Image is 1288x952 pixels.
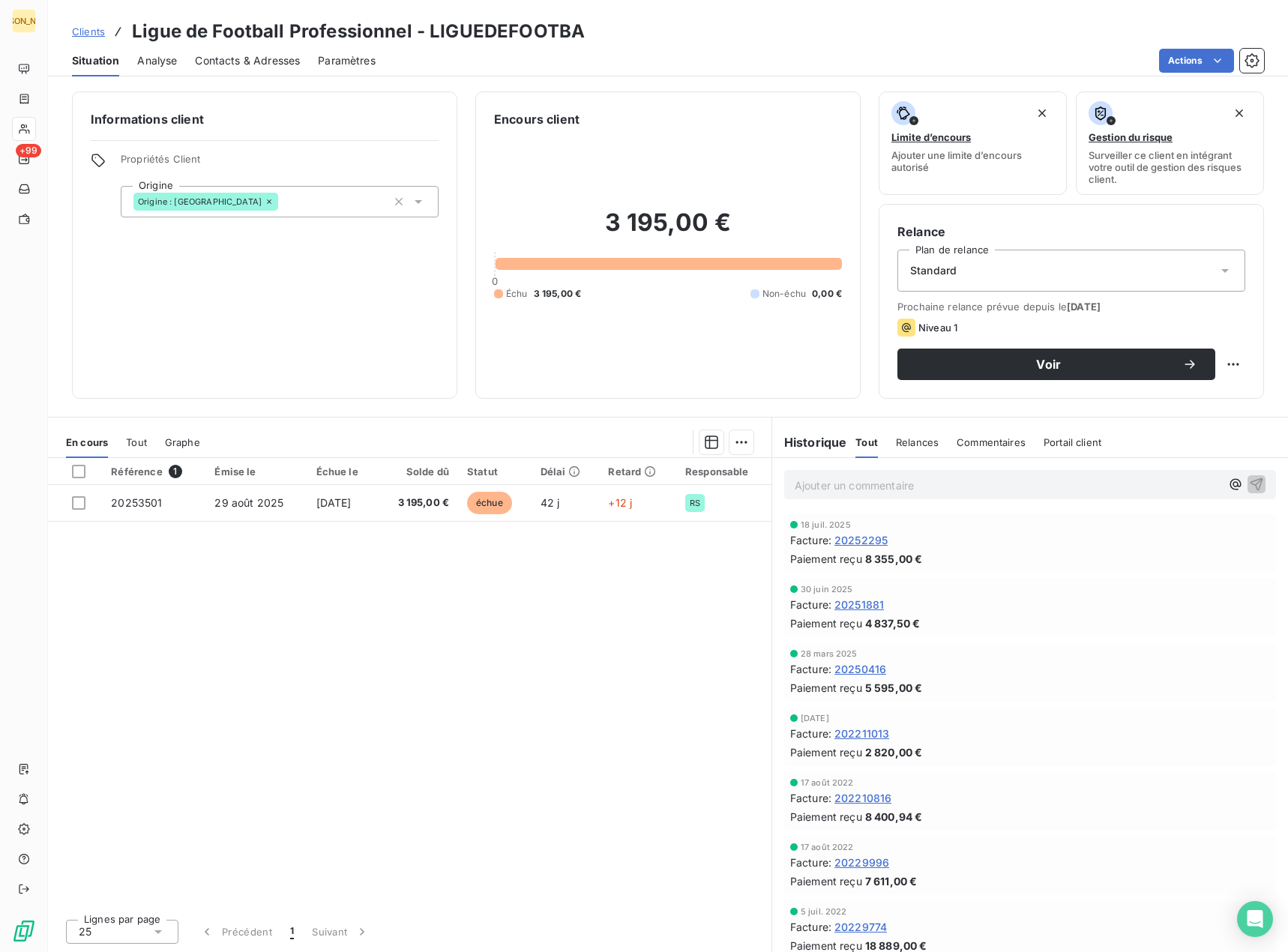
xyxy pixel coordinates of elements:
[801,907,847,916] span: 5 juil. 2022
[126,436,147,448] span: Tout
[772,433,847,451] h6: Historique
[812,287,842,301] span: 0,00 €
[834,726,889,741] span: 202211013
[1089,131,1173,143] span: Gestion du risque
[790,744,862,760] span: Paiement reçu
[541,466,591,477] div: Délai
[214,496,283,509] span: 29 août 2025
[865,680,923,696] span: 5 595,00 €
[790,532,831,548] span: Facture :
[214,466,298,477] div: Émise le
[834,919,887,935] span: 20229774
[12,9,36,33] div: [PERSON_NAME]
[1067,301,1101,313] span: [DATE]
[865,551,923,567] span: 8 355,00 €
[386,495,449,510] span: 3 195,00 €
[865,615,921,631] span: 4 837,50 €
[318,53,376,68] span: Paramètres
[790,680,862,696] span: Paiement reçu
[790,597,831,612] span: Facture :
[278,195,290,208] input: Ajouter une valeur
[790,551,862,567] span: Paiement reçu
[12,919,36,943] img: Logo LeanPay
[492,275,498,287] span: 0
[790,873,862,889] span: Paiement reçu
[801,585,853,594] span: 30 juin 2025
[957,436,1026,448] span: Commentaires
[790,809,862,825] span: Paiement reçu
[762,287,806,301] span: Non-échu
[897,301,1245,313] span: Prochaine relance prévue depuis le
[790,726,831,741] span: Facture :
[834,532,888,548] span: 20252295
[316,466,369,477] div: Échue le
[281,916,303,948] button: 1
[66,436,108,448] span: En cours
[165,436,200,448] span: Graphe
[494,208,842,253] h2: 3 195,00 €
[303,916,379,948] button: Suivant
[790,855,831,870] span: Facture :
[918,322,957,334] span: Niveau 1
[865,873,918,889] span: 7 611,00 €
[790,919,831,935] span: Facture :
[467,492,512,514] span: échue
[138,197,262,206] span: Origine : [GEOGRAPHIC_DATA]
[790,661,831,677] span: Facture :
[534,287,582,301] span: 3 195,00 €
[897,349,1215,380] button: Voir
[608,466,667,477] div: Retard
[137,53,177,68] span: Analyse
[169,465,182,478] span: 1
[195,53,300,68] span: Contacts & Adresses
[72,24,105,39] a: Clients
[1159,49,1234,73] button: Actions
[1089,149,1251,185] span: Surveiller ce client en intégrant votre outil de gestion des risques client.
[801,649,858,658] span: 28 mars 2025
[897,223,1245,241] h6: Relance
[865,744,923,760] span: 2 820,00 €
[79,924,91,939] span: 25
[290,924,294,939] span: 1
[72,25,105,37] span: Clients
[541,496,560,509] span: 42 j
[790,615,862,631] span: Paiement reçu
[915,358,1182,370] span: Voir
[685,466,762,477] div: Responsable
[891,149,1054,173] span: Ajouter une limite d’encours autorisé
[891,131,971,143] span: Limite d’encours
[896,436,939,448] span: Relances
[834,661,886,677] span: 20250416
[111,496,162,509] span: 20253501
[865,809,923,825] span: 8 400,94 €
[506,287,528,301] span: Échu
[121,153,439,174] span: Propriétés Client
[316,496,352,509] span: [DATE]
[855,436,878,448] span: Tout
[834,855,889,870] span: 20229996
[111,465,196,478] div: Référence
[1044,436,1101,448] span: Portail client
[801,520,851,529] span: 18 juil. 2025
[1237,901,1273,937] div: Open Intercom Messenger
[608,496,632,509] span: +12 j
[801,714,829,723] span: [DATE]
[910,263,957,278] span: Standard
[834,597,884,612] span: 20251881
[879,91,1067,195] button: Limite d’encoursAjouter une limite d’encours autorisé
[690,498,700,507] span: RS
[801,843,854,852] span: 17 août 2022
[1076,91,1264,195] button: Gestion du risqueSurveiller ce client en intégrant votre outil de gestion des risques client.
[801,778,854,787] span: 17 août 2022
[494,110,580,128] h6: Encours client
[190,916,281,948] button: Précédent
[16,144,41,157] span: +99
[91,110,439,128] h6: Informations client
[72,53,119,68] span: Situation
[790,790,831,806] span: Facture :
[132,18,585,45] h3: Ligue de Football Professionnel - LIGUEDEFOOTBA
[467,466,523,477] div: Statut
[834,790,891,806] span: 202210816
[386,466,449,477] div: Solde dû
